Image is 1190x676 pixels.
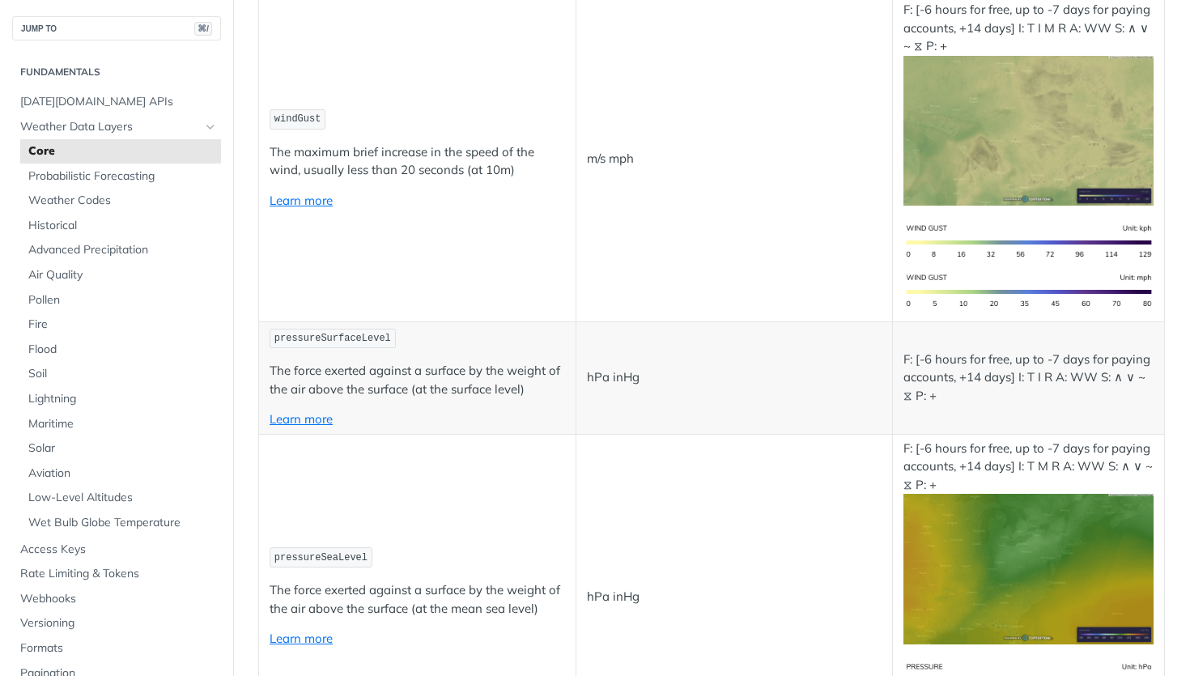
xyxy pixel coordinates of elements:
[587,588,882,606] p: hPa inHg
[20,288,221,312] a: Pollen
[28,466,217,482] span: Aviation
[20,94,217,110] span: [DATE][DOMAIN_NAME] APIs
[274,552,368,563] span: pressureSeaLevel
[903,233,1154,249] span: Expand image
[28,292,217,308] span: Pollen
[28,193,217,209] span: Weather Codes
[28,267,217,283] span: Air Quality
[12,611,221,636] a: Versioning
[20,119,200,135] span: Weather Data Layers
[12,636,221,661] a: Formats
[28,317,217,333] span: Fire
[28,515,217,531] span: Wet Bulb Globe Temperature
[270,362,565,398] p: The force exerted against a surface by the weight of the air above the surface (at the surface le...
[28,416,217,432] span: Maritime
[20,338,221,362] a: Flood
[12,65,221,79] h2: Fundamentals
[587,150,882,168] p: m/s mph
[20,387,221,411] a: Lightning
[20,139,221,164] a: Core
[28,490,217,506] span: Low-Level Altitudes
[20,238,221,262] a: Advanced Precipitation
[194,22,212,36] span: ⌘/
[12,538,221,562] a: Access Keys
[903,440,1154,644] p: F: [-6 hours for free, up to -7 days for paying accounts, +14 days] I: T M R A: WW S: ∧ ∨ ~ ⧖ P: +
[12,587,221,611] a: Webhooks
[12,562,221,586] a: Rate Limiting & Tokens
[270,581,565,618] p: The force exerted against a surface by the weight of the air above the surface (at the mean sea l...
[20,486,221,510] a: Low-Level Altitudes
[28,218,217,234] span: Historical
[204,121,217,134] button: Hide subpages for Weather Data Layers
[20,511,221,535] a: Wet Bulb Globe Temperature
[20,436,221,461] a: Solar
[270,193,333,208] a: Learn more
[903,351,1154,406] p: F: [-6 hours for free, up to -7 days for paying accounts, +14 days] I: T I R A: WW S: ∧ ∨ ~ ⧖ P: +
[20,640,217,657] span: Formats
[20,566,217,582] span: Rate Limiting & Tokens
[20,164,221,189] a: Probabilistic Forecasting
[587,368,882,387] p: hPa inHg
[28,143,217,159] span: Core
[20,214,221,238] a: Historical
[903,1,1154,206] p: F: [-6 hours for free, up to -7 days for paying accounts, +14 days] I: T I M R A: WW S: ∧ ∨ ~ ⧖ P: +
[20,591,217,607] span: Webhooks
[20,615,217,631] span: Versioning
[903,283,1154,298] span: Expand image
[903,560,1154,576] span: Expand image
[28,391,217,407] span: Lightning
[28,168,217,185] span: Probabilistic Forecasting
[12,115,221,139] a: Weather Data LayersHide subpages for Weather Data Layers
[12,90,221,114] a: [DATE][DOMAIN_NAME] APIs
[12,16,221,40] button: JUMP TO⌘/
[274,113,321,125] span: windGust
[28,440,217,457] span: Solar
[20,412,221,436] a: Maritime
[28,242,217,258] span: Advanced Precipitation
[274,333,391,344] span: pressureSurfaceLevel
[270,411,333,427] a: Learn more
[903,121,1154,137] span: Expand image
[270,631,333,646] a: Learn more
[20,542,217,558] span: Access Keys
[20,263,221,287] a: Air Quality
[20,461,221,486] a: Aviation
[28,342,217,358] span: Flood
[28,366,217,382] span: Soil
[20,312,221,337] a: Fire
[20,362,221,386] a: Soil
[270,143,565,180] p: The maximum brief increase in the speed of the wind, usually less than 20 seconds (at 10m)
[20,189,221,213] a: Weather Codes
